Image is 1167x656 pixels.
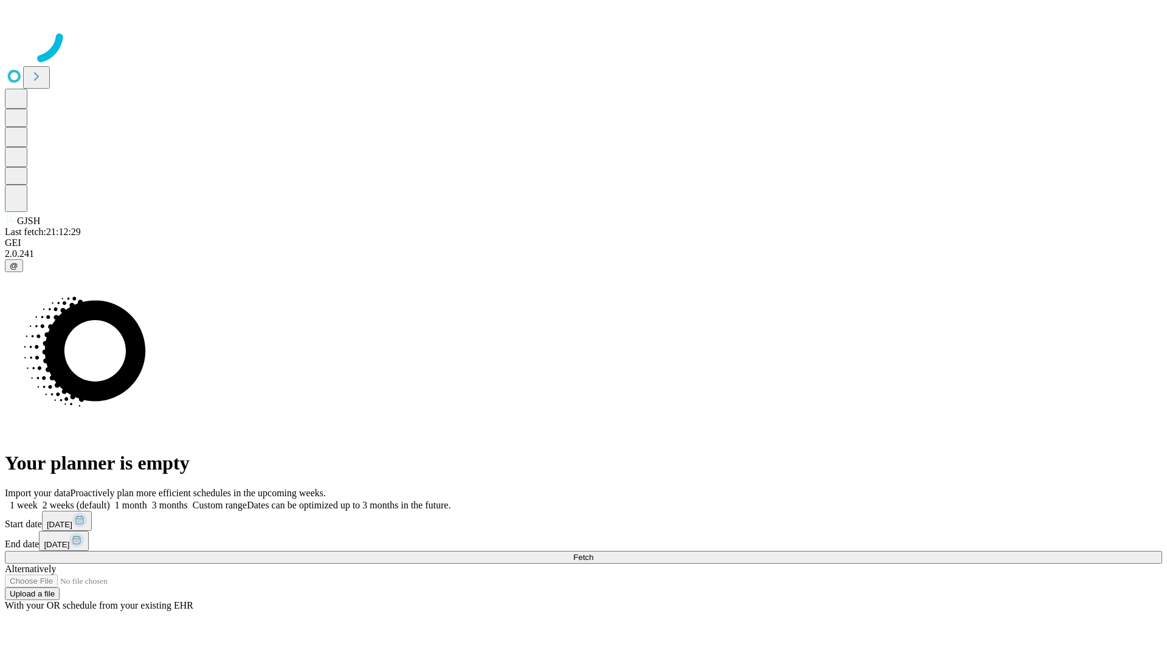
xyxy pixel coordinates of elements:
[247,500,450,510] span: Dates can be optimized up to 3 months in the future.
[193,500,247,510] span: Custom range
[10,500,38,510] span: 1 week
[10,261,18,270] span: @
[44,540,69,549] span: [DATE]
[5,564,56,574] span: Alternatively
[5,259,23,272] button: @
[47,520,72,529] span: [DATE]
[5,227,81,237] span: Last fetch: 21:12:29
[5,551,1162,564] button: Fetch
[115,500,147,510] span: 1 month
[39,531,89,551] button: [DATE]
[43,500,110,510] span: 2 weeks (default)
[5,237,1162,248] div: GEI
[5,511,1162,531] div: Start date
[17,216,40,226] span: GJSH
[5,531,1162,551] div: End date
[5,248,1162,259] div: 2.0.241
[573,553,593,562] span: Fetch
[5,587,60,600] button: Upload a file
[5,600,193,610] span: With your OR schedule from your existing EHR
[152,500,188,510] span: 3 months
[42,511,92,531] button: [DATE]
[5,488,71,498] span: Import your data
[71,488,326,498] span: Proactively plan more efficient schedules in the upcoming weeks.
[5,452,1162,474] h1: Your planner is empty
